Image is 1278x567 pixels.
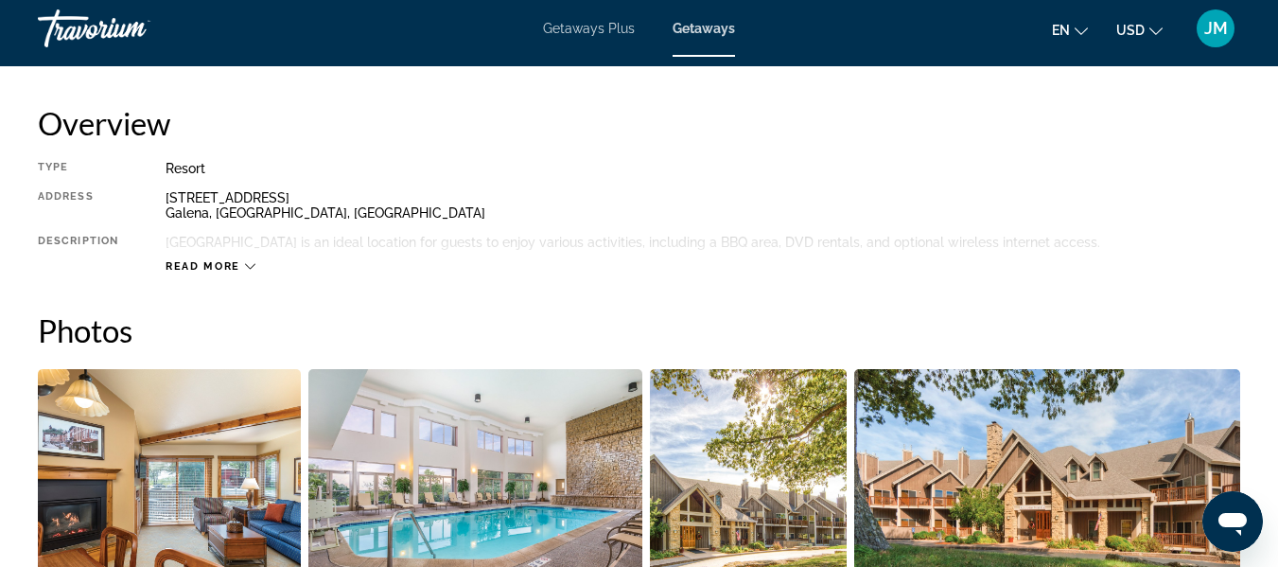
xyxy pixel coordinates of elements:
[1204,19,1228,38] span: JM
[166,259,255,274] button: Read more
[673,21,735,36] a: Getaways
[166,161,1240,176] div: Resort
[1191,9,1240,48] button: User Menu
[1202,491,1263,552] iframe: Button to launch messaging window
[38,104,1240,142] h2: Overview
[1116,16,1163,44] button: Change currency
[38,190,118,221] div: Address
[1116,23,1145,38] span: USD
[1052,23,1070,38] span: en
[38,161,118,176] div: Type
[38,4,227,53] a: Travorium
[1052,16,1088,44] button: Change language
[38,311,1240,349] h2: Photos
[166,260,240,273] span: Read more
[543,21,635,36] a: Getaways Plus
[166,190,1240,221] div: [STREET_ADDRESS] Galena, [GEOGRAPHIC_DATA], [GEOGRAPHIC_DATA]
[38,235,118,250] div: Description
